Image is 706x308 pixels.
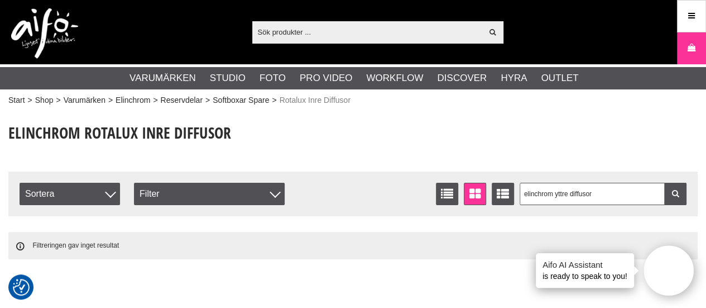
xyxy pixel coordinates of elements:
span: > [28,94,32,106]
a: Hyra [501,71,527,86]
span: Rotalux Inre Diffusor [280,94,350,106]
a: Start [8,94,25,106]
img: logo.png [11,8,78,59]
span: > [205,94,210,106]
img: Revisit consent button [13,279,30,296]
span: > [56,94,60,106]
a: Reservdelar [161,94,203,106]
span: Sortera [20,183,120,205]
a: Workflow [366,71,423,86]
a: Shop [35,94,54,106]
h4: Aifo AI Assistant [542,259,627,271]
a: Pro Video [300,71,352,86]
a: Utökad listvisning [492,183,514,205]
a: Elinchrom [116,94,150,106]
a: Softboxar Spare [213,94,269,106]
a: Listvisning [436,183,458,205]
div: Filter [134,183,285,205]
a: Outlet [541,71,578,86]
a: Fönstervisning [464,183,486,205]
a: Varumärken [129,71,196,86]
a: Varumärken [64,94,105,106]
a: Discover [437,71,487,86]
button: Samtyckesinställningar [13,277,30,297]
a: Foto [260,71,286,86]
span: Filtreringen gav inget resultat [8,232,698,259]
a: Studio [210,71,246,86]
a: Filtrera [664,183,686,205]
input: Sök produkter ... [252,23,483,40]
span: > [153,94,157,106]
div: is ready to speak to you! [536,253,634,288]
span: > [272,94,276,106]
span: > [108,94,113,106]
h1: Elinchrom Rotalux Inre Diffusor [8,122,437,144]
